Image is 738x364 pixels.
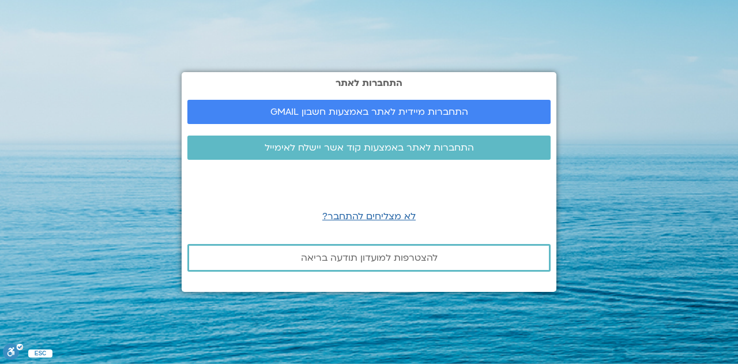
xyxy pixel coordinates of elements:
a: התחברות לאתר באמצעות קוד אשר יישלח לאימייל [187,136,551,160]
h2: התחברות לאתר [187,78,551,88]
span: התחברות מיידית לאתר באמצעות חשבון GMAIL [270,107,468,117]
span: להצטרפות למועדון תודעה בריאה [301,253,438,263]
a: לא מצליחים להתחבר? [322,210,416,223]
span: התחברות לאתר באמצעות קוד אשר יישלח לאימייל [265,142,474,153]
a: להצטרפות למועדון תודעה בריאה [187,244,551,272]
a: התחברות מיידית לאתר באמצעות חשבון GMAIL [187,100,551,124]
